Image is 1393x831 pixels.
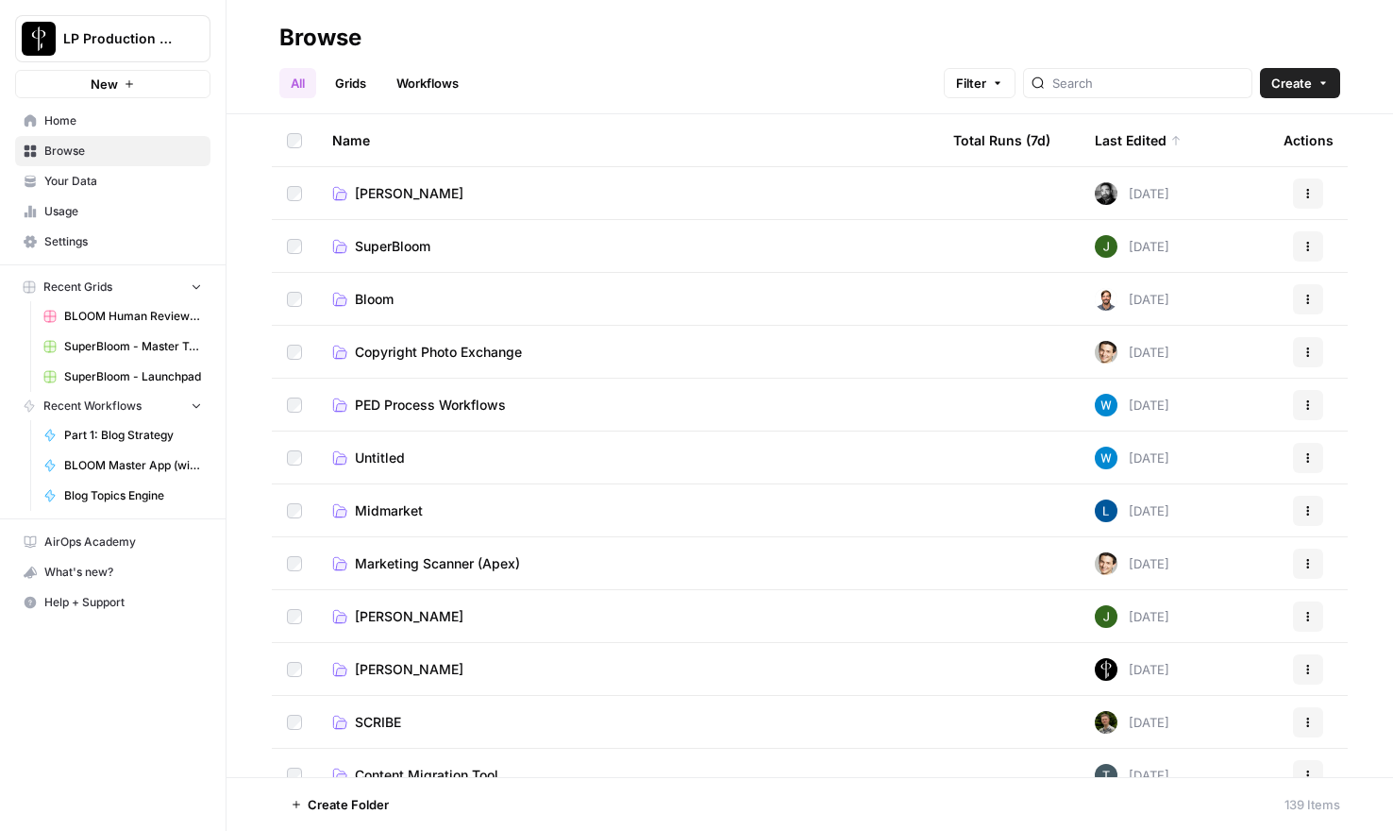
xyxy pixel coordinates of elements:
[1271,74,1312,93] span: Create
[64,487,202,504] span: Blog Topics Engine
[355,237,430,256] span: SuperBloom
[64,368,202,385] span: SuperBloom - Launchpad
[279,23,361,53] div: Browse
[44,594,202,611] span: Help + Support
[324,68,378,98] a: Grids
[44,534,202,551] span: AirOps Academy
[1095,500,1169,522] div: [DATE]
[332,396,923,415] a: PED Process Workflows
[15,106,210,136] a: Home
[35,481,210,511] a: Blog Topics Engine
[44,112,202,129] span: Home
[15,70,210,98] button: New
[308,795,389,814] span: Create Folder
[1260,68,1340,98] button: Create
[279,68,316,98] a: All
[15,227,210,257] a: Settings
[1095,447,1117,469] img: e6dqg6lbdbpjqp1a7mpgiwrn07v8
[64,308,202,325] span: BLOOM Human Review (ver2)
[91,75,118,93] span: New
[1284,114,1334,166] div: Actions
[44,173,202,190] span: Your Data
[332,237,923,256] a: SuperBloom
[1095,552,1117,575] img: j7temtklz6amjwtjn5shyeuwpeb0
[35,331,210,362] a: SuperBloom - Master Topic List
[15,166,210,196] a: Your Data
[16,558,210,586] div: What's new?
[35,420,210,450] a: Part 1: Blog Strategy
[44,203,202,220] span: Usage
[332,607,923,626] a: [PERSON_NAME]
[1095,235,1117,258] img: 5v0yozua856dyxnw4lpcp45mgmzh
[355,713,401,732] span: SCRIBE
[1095,182,1117,205] img: w50xlh1naze4627dnbfjqd4btcln
[64,338,202,355] span: SuperBloom - Master Topic List
[355,396,506,415] span: PED Process Workflows
[355,766,498,785] span: Content Migration Tool
[385,68,470,98] a: Workflows
[63,29,177,48] span: LP Production Workloads
[43,398,142,415] span: Recent Workflows
[956,74,986,93] span: Filter
[1052,74,1244,93] input: Search
[35,362,210,392] a: SuperBloom - Launchpad
[1095,235,1169,258] div: [DATE]
[64,427,202,444] span: Part 1: Blog Strategy
[332,766,923,785] a: Content Migration Tool
[355,184,463,203] span: [PERSON_NAME]
[15,136,210,166] a: Browse
[1095,658,1169,681] div: [DATE]
[1284,795,1340,814] div: 139 Items
[35,450,210,481] a: BLOOM Master App (with human review)
[355,554,520,573] span: Marketing Scanner (Apex)
[355,501,423,520] span: Midmarket
[1095,394,1169,416] div: [DATE]
[44,233,202,250] span: Settings
[1095,605,1117,628] img: olqs3go1b4m73rizhvw5914cwa42
[35,301,210,331] a: BLOOM Human Review (ver2)
[355,290,394,309] span: Bloom
[15,392,210,420] button: Recent Workflows
[332,184,923,203] a: [PERSON_NAME]
[1095,341,1169,364] div: [DATE]
[44,143,202,160] span: Browse
[332,449,923,467] a: Untitled
[279,789,400,820] button: Create Folder
[355,660,463,679] span: [PERSON_NAME]
[1095,764,1117,787] img: ih2jixxbj7rylhb9xf8ex4kii2c8
[332,554,923,573] a: Marketing Scanner (Apex)
[1095,114,1182,166] div: Last Edited
[1095,711,1117,734] img: 0l3uqmpcmxucjvy0rsqzbc15vx5l
[1095,394,1117,416] img: e6dqg6lbdbpjqp1a7mpgiwrn07v8
[332,501,923,520] a: Midmarket
[1095,182,1169,205] div: [DATE]
[355,343,522,362] span: Copyright Photo Exchange
[1095,605,1169,628] div: [DATE]
[15,527,210,557] a: AirOps Academy
[332,114,923,166] div: Name
[64,457,202,474] span: BLOOM Master App (with human review)
[15,587,210,618] button: Help + Support
[332,343,923,362] a: Copyright Photo Exchange
[15,196,210,227] a: Usage
[15,557,210,587] button: What's new?
[1095,447,1169,469] div: [DATE]
[332,660,923,679] a: [PERSON_NAME]
[15,273,210,301] button: Recent Grids
[332,290,923,309] a: Bloom
[332,713,923,732] a: SCRIBE
[22,22,56,56] img: LP Production Workloads Logo
[1095,500,1117,522] img: ytzwuzx6khwl459aly6hhom9lt3a
[1095,288,1169,311] div: [DATE]
[1095,658,1117,681] img: wy7w4sbdaj7qdyha500izznct9l3
[1095,552,1169,575] div: [DATE]
[355,607,463,626] span: [PERSON_NAME]
[1095,764,1169,787] div: [DATE]
[944,68,1015,98] button: Filter
[355,449,405,467] span: Untitled
[953,114,1050,166] div: Total Runs (7d)
[43,279,112,296] span: Recent Grids
[1095,711,1169,734] div: [DATE]
[1095,341,1117,364] img: j7temtklz6amjwtjn5shyeuwpeb0
[1095,288,1117,311] img: fdbthlkohqvq3b2ybzi3drh0kqcb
